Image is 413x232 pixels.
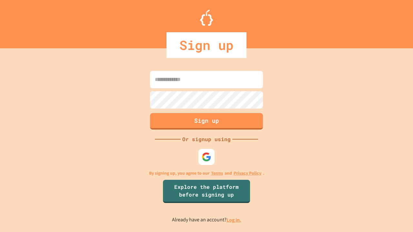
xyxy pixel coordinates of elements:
[359,178,407,206] iframe: chat widget
[150,113,263,130] button: Sign up
[211,170,223,177] a: Terms
[149,170,264,177] p: By signing up, you agree to our and .
[234,170,261,177] a: Privacy Policy
[227,217,241,223] a: Log in.
[166,32,247,58] div: Sign up
[163,180,250,203] a: Explore the platform before signing up
[202,152,211,162] img: google-icon.svg
[181,135,232,143] div: Or signup using
[172,216,241,224] p: Already have an account?
[200,10,213,26] img: Logo.svg
[386,206,407,226] iframe: chat widget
